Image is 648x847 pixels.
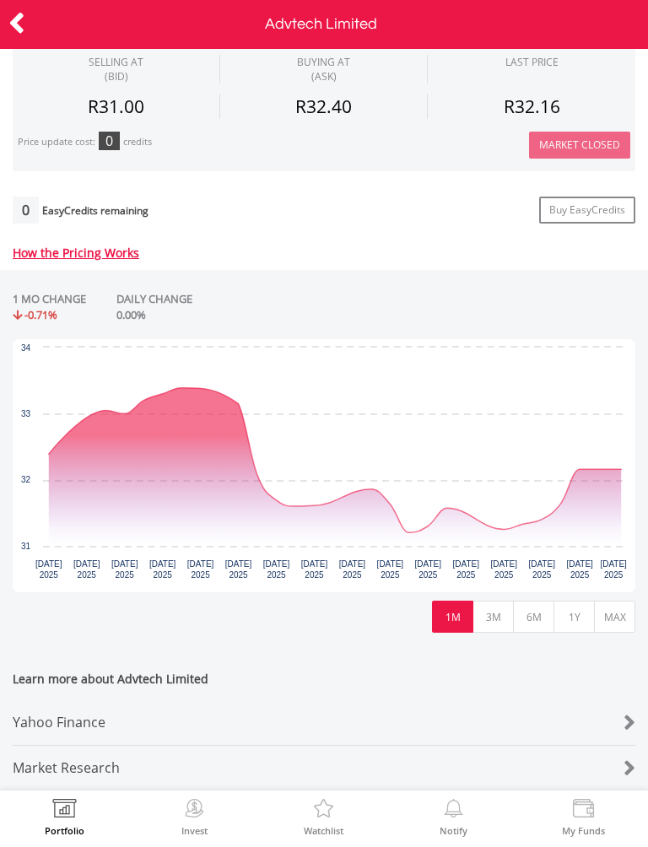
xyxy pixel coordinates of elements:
[99,132,120,150] div: 0
[304,799,343,835] a: Watchlist
[539,197,635,224] a: Buy EasyCredits
[35,559,62,580] text: [DATE] 2025
[45,799,84,835] a: Portfolio
[562,799,605,835] a: My Funds
[440,826,467,835] label: Notify
[301,559,328,580] text: [DATE] 2025
[529,132,630,159] button: Market Closed
[18,136,95,148] div: Price update cost:
[297,55,350,84] span: BUYING AT
[528,559,555,580] text: [DATE] 2025
[295,94,352,118] span: R32.40
[149,559,176,580] text: [DATE] 2025
[21,343,31,353] text: 34
[13,245,139,261] a: How the Pricing Works
[377,559,404,580] text: [DATE] 2025
[21,475,31,484] text: 32
[13,671,635,700] span: Learn more about Advtech Limited
[594,601,635,633] button: MAX
[297,69,350,84] span: (ASK)
[453,559,480,580] text: [DATE] 2025
[45,826,84,835] label: Portfolio
[187,559,214,580] text: [DATE] 2025
[440,799,467,823] img: View Notifications
[181,799,208,835] a: Invest
[600,559,627,580] text: [DATE] 2025
[513,601,554,633] button: 6M
[181,826,208,835] label: Invest
[432,601,473,633] button: 1M
[24,307,57,322] span: -0.71%
[225,559,252,580] text: [DATE] 2025
[553,601,595,633] button: 1Y
[181,799,208,823] img: Invest Now
[13,339,635,592] svg: Interactive chart
[13,291,86,307] div: 1 MO CHANGE
[21,542,31,551] text: 31
[415,559,442,580] text: [DATE] 2025
[51,799,78,823] img: View Portfolio
[505,55,559,69] div: LAST PRICE
[42,205,148,219] div: EasyCredits remaining
[562,826,605,835] label: My Funds
[13,339,635,592] div: Chart. Highcharts interactive chart.
[13,700,635,746] a: Yahoo Finance
[263,559,290,580] text: [DATE] 2025
[472,601,514,633] button: 3M
[566,559,593,580] text: [DATE] 2025
[13,746,635,790] a: Market Research
[13,197,39,224] div: 0
[490,559,517,580] text: [DATE] 2025
[440,799,467,835] a: Notify
[339,559,366,580] text: [DATE] 2025
[111,559,138,580] text: [DATE] 2025
[88,94,144,118] span: R31.00
[304,826,343,835] label: Watchlist
[116,291,246,307] div: DAILY CHANGE
[116,307,146,322] span: 0.00%
[310,799,337,823] img: Watchlist
[89,55,143,84] div: SELLING AT
[123,136,152,148] div: credits
[89,69,143,84] span: (BID)
[13,700,584,745] div: Yahoo Finance
[13,746,584,790] div: Market Research
[73,559,100,580] text: [DATE] 2025
[504,94,560,118] span: R32.16
[21,409,31,418] text: 33
[570,799,597,823] img: View Funds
